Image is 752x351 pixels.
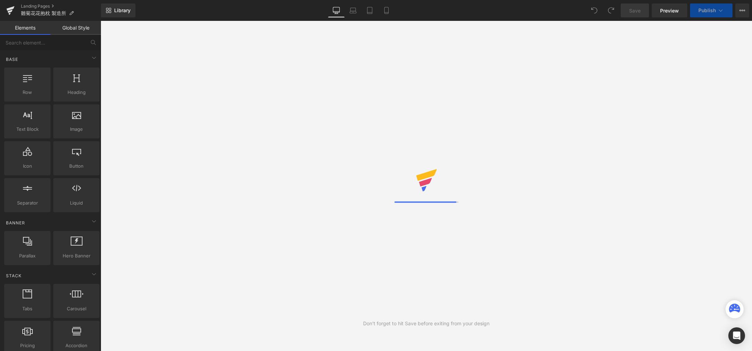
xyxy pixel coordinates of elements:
[698,8,716,13] span: Publish
[660,7,679,14] span: Preview
[101,3,135,17] a: New Library
[690,3,733,17] button: Publish
[652,3,687,17] a: Preview
[50,21,101,35] a: Global Style
[55,252,97,260] span: Hero Banner
[6,252,48,260] span: Parallax
[5,272,22,279] span: Stack
[21,10,66,16] span: 雛菊花花抱枕 製造所
[5,220,26,226] span: Banner
[55,305,97,312] span: Carousel
[6,89,48,96] span: Row
[728,327,745,344] div: Open Intercom Messenger
[6,162,48,170] span: Icon
[604,3,618,17] button: Redo
[378,3,395,17] a: Mobile
[629,7,641,14] span: Save
[6,199,48,207] span: Separator
[328,3,345,17] a: Desktop
[55,89,97,96] span: Heading
[114,7,131,14] span: Library
[6,305,48,312] span: Tabs
[735,3,749,17] button: More
[55,126,97,133] span: Image
[55,199,97,207] span: Liquid
[363,320,489,327] div: Don't forget to hit Save before exiting from your design
[55,342,97,349] span: Accordion
[6,342,48,349] span: Pricing
[361,3,378,17] a: Tablet
[6,126,48,133] span: Text Block
[345,3,361,17] a: Laptop
[21,3,101,9] a: Landing Pages
[5,56,19,63] span: Base
[55,162,97,170] span: Button
[587,3,601,17] button: Undo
